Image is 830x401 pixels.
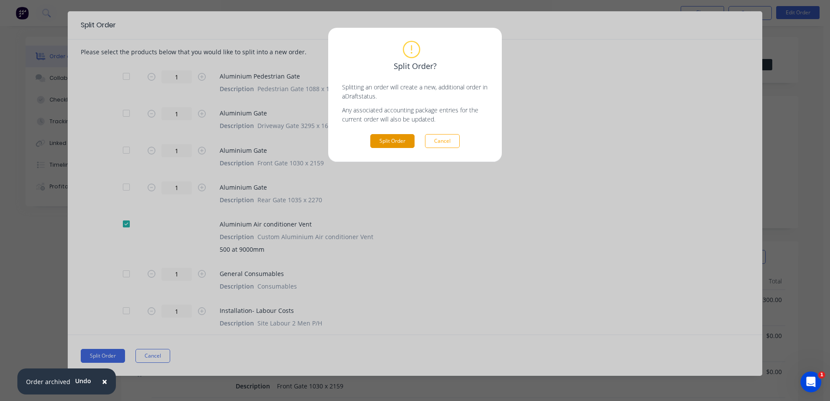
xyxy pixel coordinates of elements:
span: 1 [818,371,825,378]
button: Split Order [370,134,415,148]
button: Close [93,371,116,392]
p: Splitting an order will create a new, additional order in a Draft status. [342,82,488,101]
div: Order archived [26,377,70,386]
button: Cancel [425,134,460,148]
span: × [102,375,107,388]
p: Any associated accounting package entries for the current order will also be updated. [342,105,488,124]
iframe: Intercom live chat [800,371,821,392]
span: Split Order? [394,60,437,72]
button: Undo [70,374,96,387]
